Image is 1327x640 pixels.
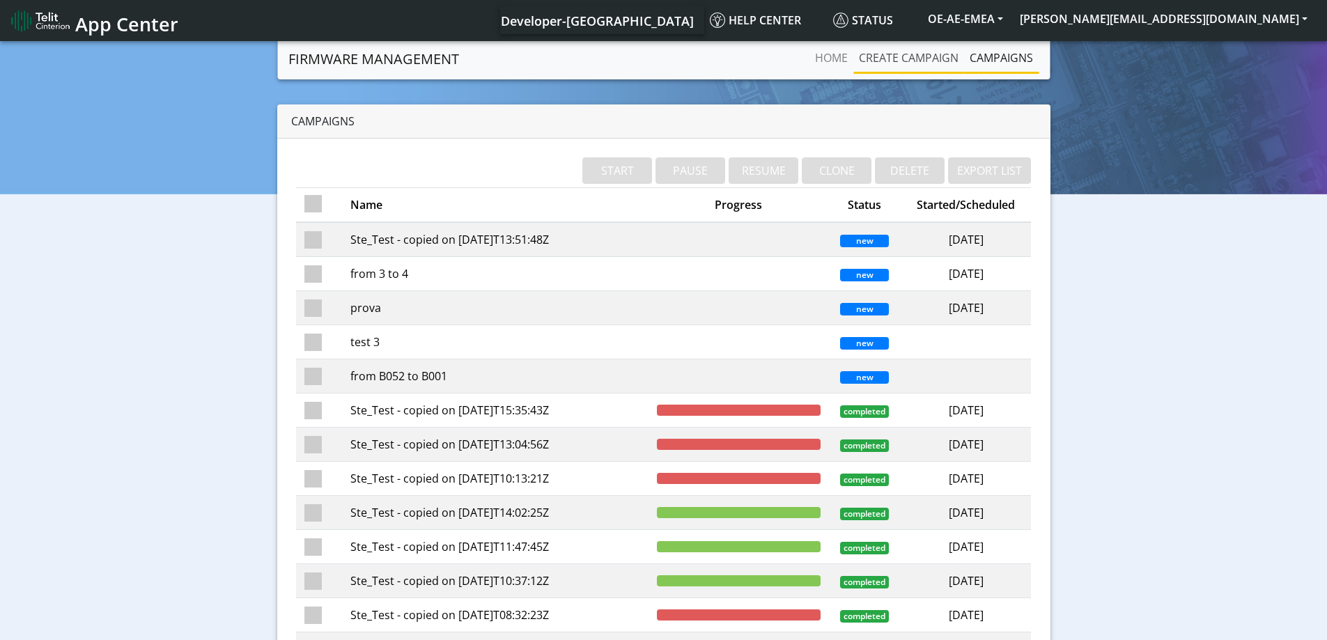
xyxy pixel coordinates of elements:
td: [DATE] [901,496,1031,530]
td: [DATE] [901,291,1031,325]
td: Ste_Test - copied on [DATE]T11:47:45Z [342,530,649,564]
img: logo-telit-cinterion-gw-new.png [11,10,70,32]
a: App Center [11,6,176,36]
span: completed [840,474,889,486]
td: prova [342,291,649,325]
a: Firmware management [288,45,459,73]
a: Help center [704,6,828,34]
a: Home [809,44,853,72]
span: completed [840,439,889,452]
td: Ste_Test - copied on [DATE]T14:02:25Z [342,496,649,530]
button: OE-AE-EMEA [919,6,1011,31]
span: completed [840,405,889,418]
span: App Center [75,11,178,37]
td: Ste_Test - copied on [DATE]T13:51:48Z [342,222,649,257]
th: Started/Scheduled [901,188,1031,223]
span: new [840,235,889,247]
td: Ste_Test - copied on [DATE]T15:35:43Z [342,393,649,428]
td: Ste_Test - copied on [DATE]T10:13:21Z [342,462,649,496]
th: Status [829,188,901,223]
td: from B052 to B001 [342,359,649,393]
a: Status [828,6,919,34]
span: completed [840,508,889,520]
th: Progress [649,188,829,223]
span: Help center [710,13,801,28]
span: Developer-[GEOGRAPHIC_DATA] [501,13,694,29]
span: completed [840,576,889,588]
td: Ste_Test - copied on [DATE]T10:37:12Z [342,564,649,598]
span: completed [840,610,889,623]
td: [DATE] [901,222,1031,257]
td: [DATE] [901,598,1031,632]
span: new [840,303,889,315]
div: Campaigns [277,104,1050,139]
img: knowledge.svg [710,13,725,28]
td: from 3 to 4 [342,257,649,291]
span: new [840,269,889,281]
td: [DATE] [901,428,1031,462]
span: completed [840,542,889,554]
button: [PERSON_NAME][EMAIL_ADDRESS][DOMAIN_NAME] [1011,6,1316,31]
span: new [840,371,889,384]
span: Status [833,13,893,28]
span: new [840,337,889,350]
td: Ste_Test - copied on [DATE]T08:32:23Z [342,598,649,632]
a: Create campaign [853,44,964,72]
img: status.svg [833,13,848,28]
td: [DATE] [901,564,1031,598]
th: Name [342,188,649,223]
td: [DATE] [901,530,1031,564]
td: test 3 [342,325,649,359]
a: Campaigns [964,44,1039,72]
td: [DATE] [901,462,1031,496]
td: [DATE] [901,257,1031,291]
a: Your current platform instance [500,6,693,34]
td: [DATE] [901,393,1031,428]
td: Ste_Test - copied on [DATE]T13:04:56Z [342,428,649,462]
